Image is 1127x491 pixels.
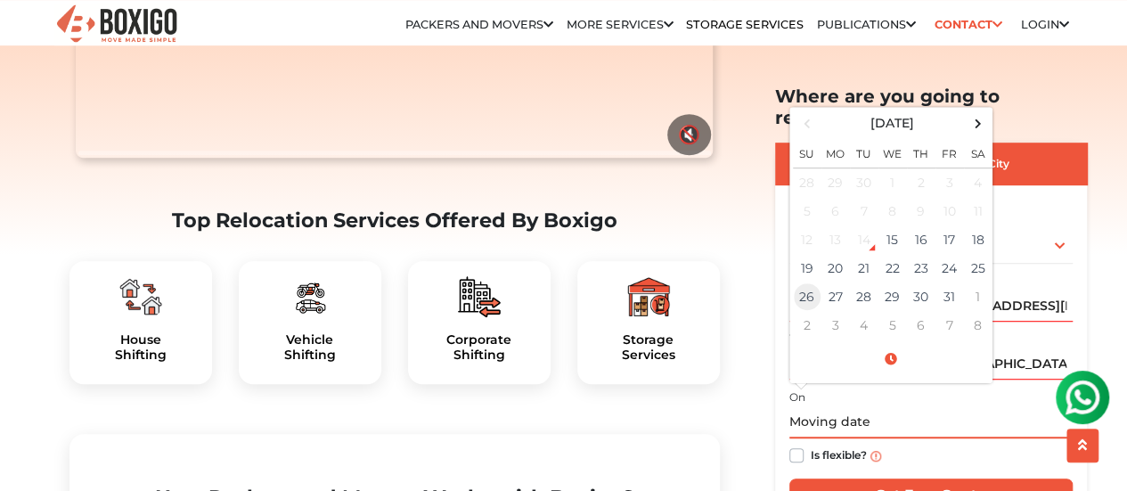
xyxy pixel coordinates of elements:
[811,445,867,463] label: Is flexible?
[793,136,821,168] th: Su
[870,450,881,461] img: info
[850,136,878,168] th: Tu
[928,11,1008,38] a: Contact
[907,136,935,168] th: Th
[84,332,198,363] a: HouseShifting
[627,275,670,318] img: boxigo_packers_and_movers_plan
[458,275,501,318] img: boxigo_packers_and_movers_plan
[964,136,992,168] th: Sa
[592,332,706,363] a: StorageServices
[966,111,990,135] span: Next Month
[422,332,536,363] h5: Corporate Shifting
[54,3,179,46] img: Boxigo
[851,226,878,253] div: 14
[878,136,907,168] th: We
[405,18,553,31] a: Packers and Movers
[84,332,198,363] h5: House Shifting
[69,209,720,233] h2: Top Relocation Services Offered By Boxigo
[795,111,819,135] span: Previous Month
[289,275,331,318] img: boxigo_packers_and_movers_plan
[789,407,1073,438] input: Moving date
[119,275,162,318] img: boxigo_packers_and_movers_plan
[667,114,711,155] button: 🔇
[821,110,964,136] th: Select Month
[567,18,674,31] a: More services
[817,18,916,31] a: Publications
[592,332,706,363] h5: Storage Services
[1066,429,1098,462] button: scroll up
[18,18,53,53] img: whatsapp-icon.svg
[789,389,805,405] label: On
[253,332,367,363] a: VehicleShifting
[686,18,804,31] a: Storage Services
[422,332,536,363] a: CorporateShifting
[775,86,1087,128] h2: Where are you going to relocate?
[821,136,850,168] th: Mo
[793,351,989,367] a: Select Time
[253,332,367,363] h5: Vehicle Shifting
[935,136,964,168] th: Fr
[1020,18,1068,31] a: Login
